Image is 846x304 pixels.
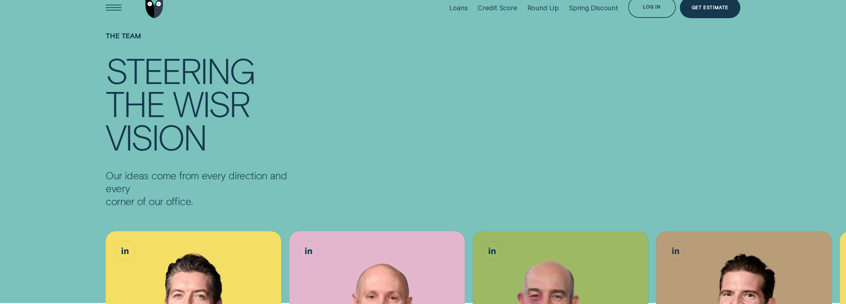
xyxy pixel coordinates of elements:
[569,4,618,12] div: Spring Discount
[106,169,312,207] p: Our ideas come from every direction and every corner of our office.
[483,241,502,260] a: Sam Harding, Chief Operating Officer LinkedIn button
[106,120,206,153] div: vision
[666,241,685,260] a: James Goodwin, Chief Growth Officer LinkedIn button
[106,86,164,119] div: the
[478,4,517,12] div: Credit Score
[106,31,312,53] h1: The Team
[527,4,558,12] div: Round Up
[106,53,254,86] div: Steering
[106,53,312,153] h4: Steering the Wisr vision
[173,86,250,119] div: Wisr
[299,241,318,260] a: Matthew Lewis, Chief Financial Officer LinkedIn button
[116,241,135,260] a: Andrew Goodwin, Chief Executive Officer LinkedIn button
[449,4,468,12] div: Loans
